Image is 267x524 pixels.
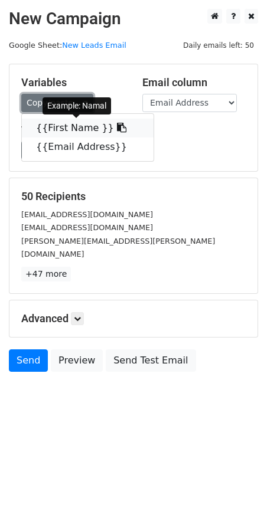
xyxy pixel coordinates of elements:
[62,41,126,50] a: New Leads Email
[43,97,111,114] div: Example: Namal
[21,210,153,219] small: [EMAIL_ADDRESS][DOMAIN_NAME]
[21,237,215,259] small: [PERSON_NAME][EMAIL_ADDRESS][PERSON_NAME][DOMAIN_NAME]
[142,76,246,89] h5: Email column
[9,9,258,29] h2: New Campaign
[21,312,246,325] h5: Advanced
[9,41,126,50] small: Google Sheet:
[179,39,258,52] span: Daily emails left: 50
[21,223,153,232] small: [EMAIL_ADDRESS][DOMAIN_NAME]
[21,94,93,112] a: Copy/paste...
[21,267,71,281] a: +47 more
[22,119,154,137] a: {{First Name }}
[51,349,103,372] a: Preview
[208,467,267,524] iframe: Chat Widget
[21,76,125,89] h5: Variables
[9,349,48,372] a: Send
[179,41,258,50] a: Daily emails left: 50
[21,190,246,203] h5: 50 Recipients
[106,349,196,372] a: Send Test Email
[22,137,154,156] a: {{Email Address}}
